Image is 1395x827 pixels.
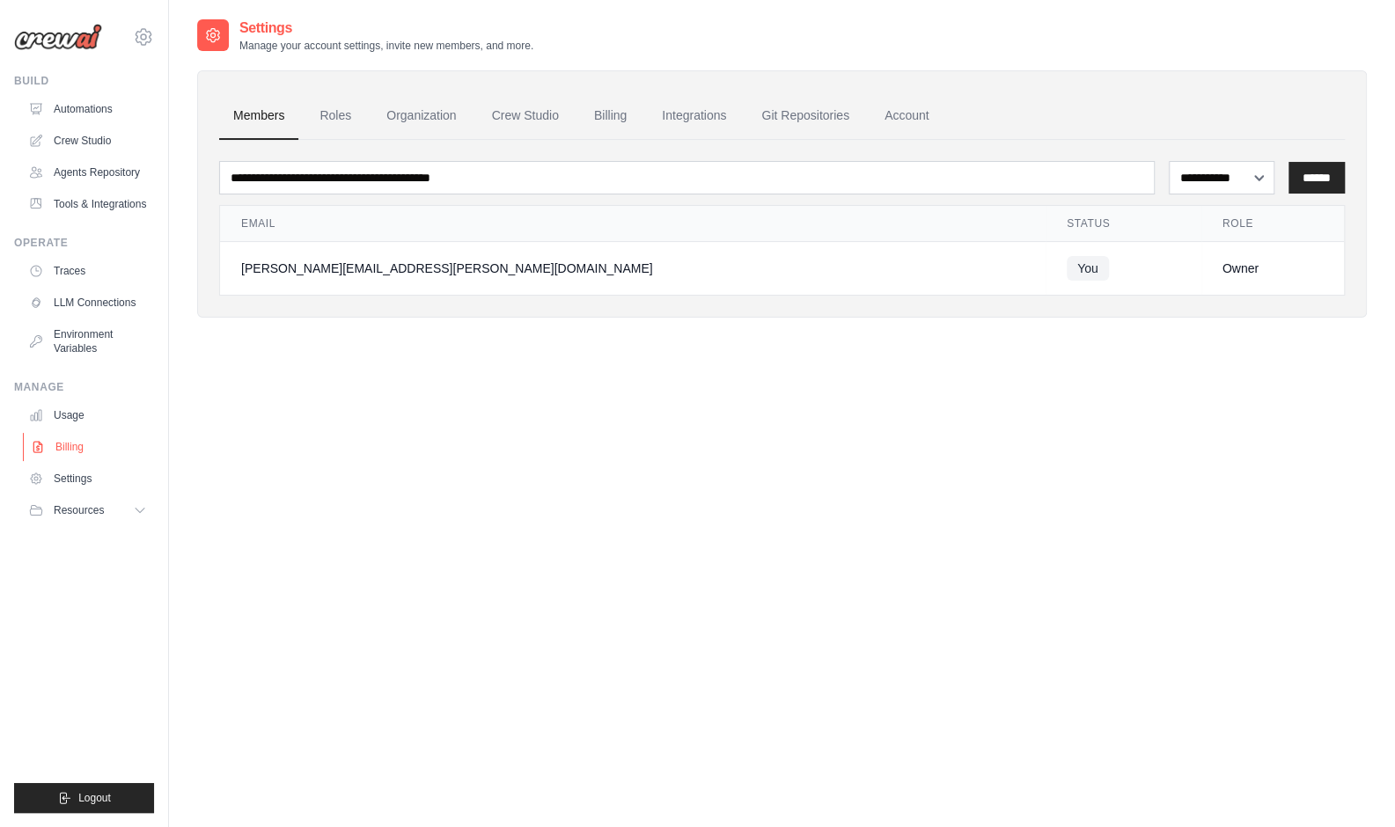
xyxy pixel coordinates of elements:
[14,236,154,250] div: Operate
[21,190,154,218] a: Tools & Integrations
[21,95,154,123] a: Automations
[21,465,154,493] a: Settings
[14,24,102,50] img: Logo
[1067,256,1109,281] span: You
[21,127,154,155] a: Crew Studio
[21,320,154,362] a: Environment Variables
[21,496,154,524] button: Resources
[747,92,863,140] a: Git Repositories
[305,92,365,140] a: Roles
[1046,206,1201,242] th: Status
[580,92,641,140] a: Billing
[21,401,154,429] a: Usage
[239,39,533,53] p: Manage your account settings, invite new members, and more.
[23,433,156,461] a: Billing
[870,92,943,140] a: Account
[372,92,470,140] a: Organization
[241,260,1024,277] div: [PERSON_NAME][EMAIL_ADDRESS][PERSON_NAME][DOMAIN_NAME]
[14,380,154,394] div: Manage
[1222,260,1323,277] div: Owner
[54,503,104,517] span: Resources
[648,92,740,140] a: Integrations
[478,92,573,140] a: Crew Studio
[1201,206,1344,242] th: Role
[239,18,533,39] h2: Settings
[219,92,298,140] a: Members
[21,257,154,285] a: Traces
[21,289,154,317] a: LLM Connections
[21,158,154,187] a: Agents Repository
[78,791,111,805] span: Logout
[220,206,1046,242] th: Email
[14,783,154,813] button: Logout
[14,74,154,88] div: Build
